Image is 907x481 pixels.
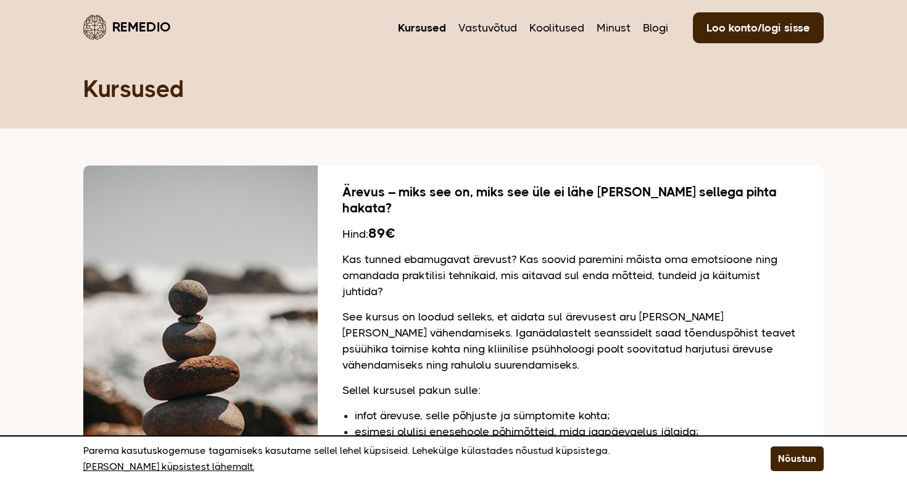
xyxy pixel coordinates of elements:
p: See kursus on loodud selleks, et aidata sul ärevusest aru [PERSON_NAME] [PERSON_NAME] vähendamise... [342,309,799,373]
a: [PERSON_NAME] küpsistest lähemalt. [83,459,254,475]
p: Parema kasutuskogemuse tagamiseks kasutame sellel lehel küpsiseid. Lehekülge külastades nõustud k... [83,443,740,475]
a: Kursused [398,20,446,36]
a: Minust [597,20,631,36]
b: 89€ [368,225,395,241]
li: infot ärevuse, selle põhjuste ja sümptomite kohta; [355,408,799,424]
a: Remedio [83,12,171,41]
p: Kas tunned ebamugavat ärevust? Kas soovid paremini mõista oma emotsioone ning omandada praktilisi... [342,251,799,299]
img: Remedio logo [83,15,106,40]
a: Koolitused [529,20,584,36]
div: Hind: [342,225,799,242]
a: Blogi [643,20,668,36]
a: Loo konto/logi sisse [693,12,824,43]
h1: Kursused [83,74,824,104]
a: Vastuvõtud [458,20,517,36]
p: Sellel kursusel pakun sulle: [342,382,799,398]
li: esimesi olulisi enesehoole põhimõtteid, mida igapäevaelus jälgida; [355,424,799,440]
button: Nõustun [771,446,824,471]
h2: Ärevus – miks see on, miks see üle ei lähe [PERSON_NAME] sellega pihta hakata? [342,184,799,216]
